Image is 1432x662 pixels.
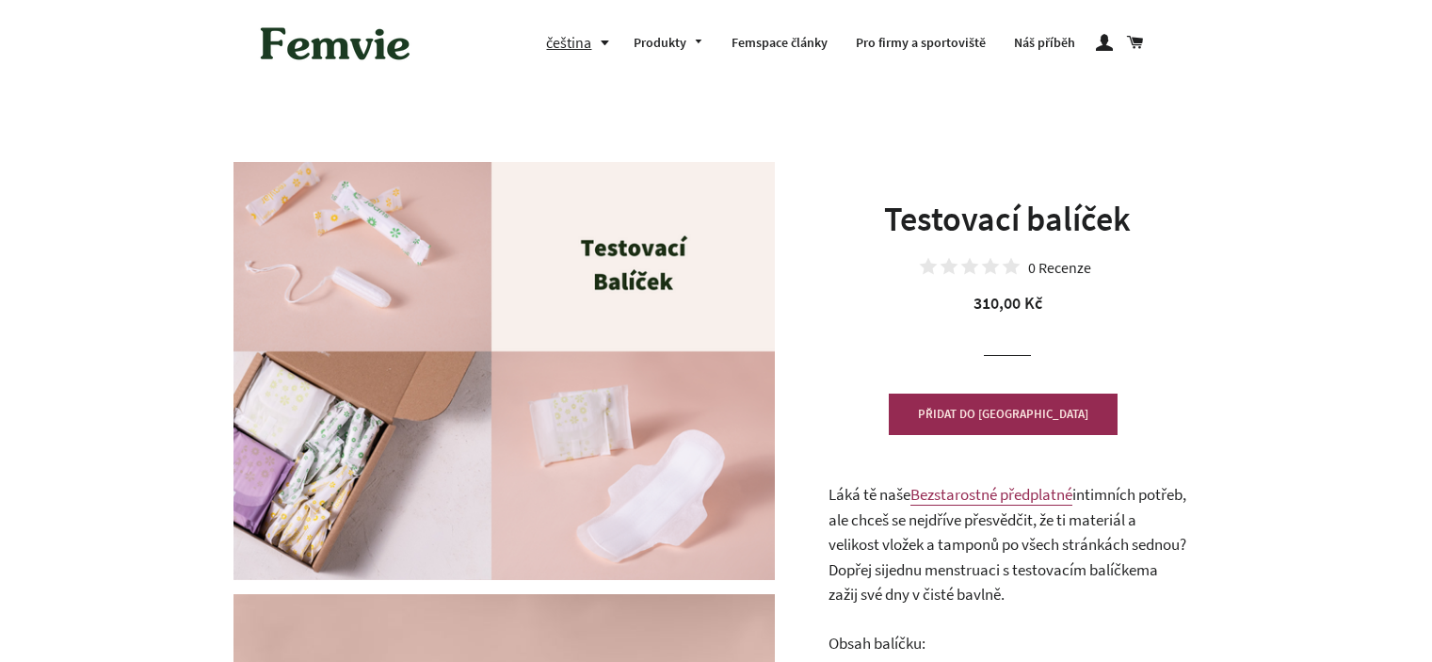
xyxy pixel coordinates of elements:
a: Femspace články [717,19,842,68]
h1: Testovací balíček [829,196,1186,243]
span: PŘIDAT DO [GEOGRAPHIC_DATA] [918,406,1088,422]
span: Bezstarostné předplatné [910,484,1072,505]
span: intimních potřeb, ale chceš se nejdříve přesvědčit, že ti materiál a velikost vložek a tamponů po... [829,484,1186,580]
img: Femvie [250,14,420,73]
span: 310,00 Kč [973,292,1042,314]
span: jednu menstruaci s testovacím balíčkem [885,559,1150,580]
button: PŘIDAT DO [GEOGRAPHIC_DATA] [889,394,1118,435]
button: čeština [546,30,619,56]
a: Bezstarostné předplatné [910,484,1072,506]
span: Obsah balíčku: [829,633,925,654]
a: Pro firmy a sportoviště [842,19,1000,68]
span: Láká tě naše [829,484,910,505]
div: 0 Recenze [1028,261,1091,274]
img: Testovací balíček [233,162,775,580]
a: Produkty [619,19,717,68]
a: Náš příběh [1000,19,1089,68]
